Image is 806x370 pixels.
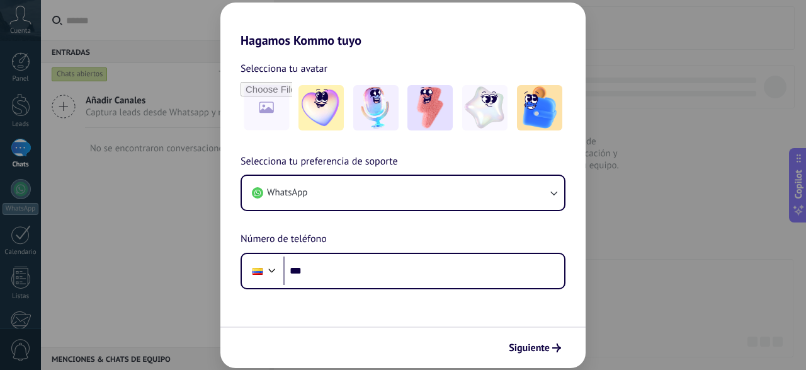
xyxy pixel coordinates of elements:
span: WhatsApp [267,187,307,199]
img: -2.jpeg [353,85,399,130]
span: Número de teléfono [241,231,327,248]
span: Selecciona tu avatar [241,61,327,77]
div: Colombia: + 57 [246,258,270,284]
button: Siguiente [503,337,567,359]
img: -1.jpeg [298,85,344,130]
span: Siguiente [509,344,550,352]
img: -4.jpeg [462,85,508,130]
h2: Hagamos Kommo tuyo [220,3,586,48]
button: WhatsApp [242,176,564,210]
span: Selecciona tu preferencia de soporte [241,154,398,170]
img: -5.jpeg [517,85,562,130]
img: -3.jpeg [407,85,453,130]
